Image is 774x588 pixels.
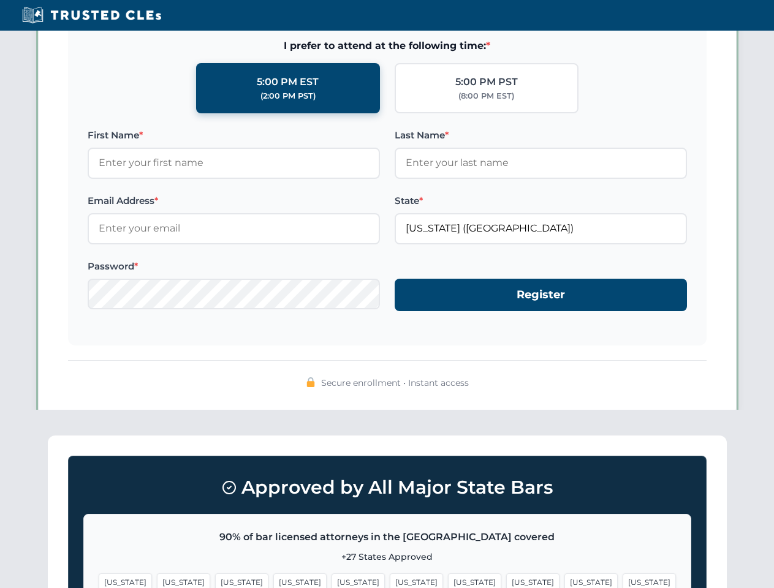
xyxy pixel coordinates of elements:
[99,550,676,563] p: +27 States Approved
[88,194,380,208] label: Email Address
[88,213,380,244] input: Enter your email
[321,376,469,390] span: Secure enrollment • Instant access
[88,38,687,54] span: I prefer to attend at the following time:
[458,90,514,102] div: (8:00 PM EST)
[88,148,380,178] input: Enter your first name
[260,90,316,102] div: (2:00 PM PST)
[395,213,687,244] input: Florida (FL)
[257,74,319,90] div: 5:00 PM EST
[18,6,165,24] img: Trusted CLEs
[395,279,687,311] button: Register
[395,128,687,143] label: Last Name
[306,377,316,387] img: 🔒
[88,259,380,274] label: Password
[455,74,518,90] div: 5:00 PM PST
[88,128,380,143] label: First Name
[83,471,691,504] h3: Approved by All Major State Bars
[395,148,687,178] input: Enter your last name
[395,194,687,208] label: State
[99,529,676,545] p: 90% of bar licensed attorneys in the [GEOGRAPHIC_DATA] covered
